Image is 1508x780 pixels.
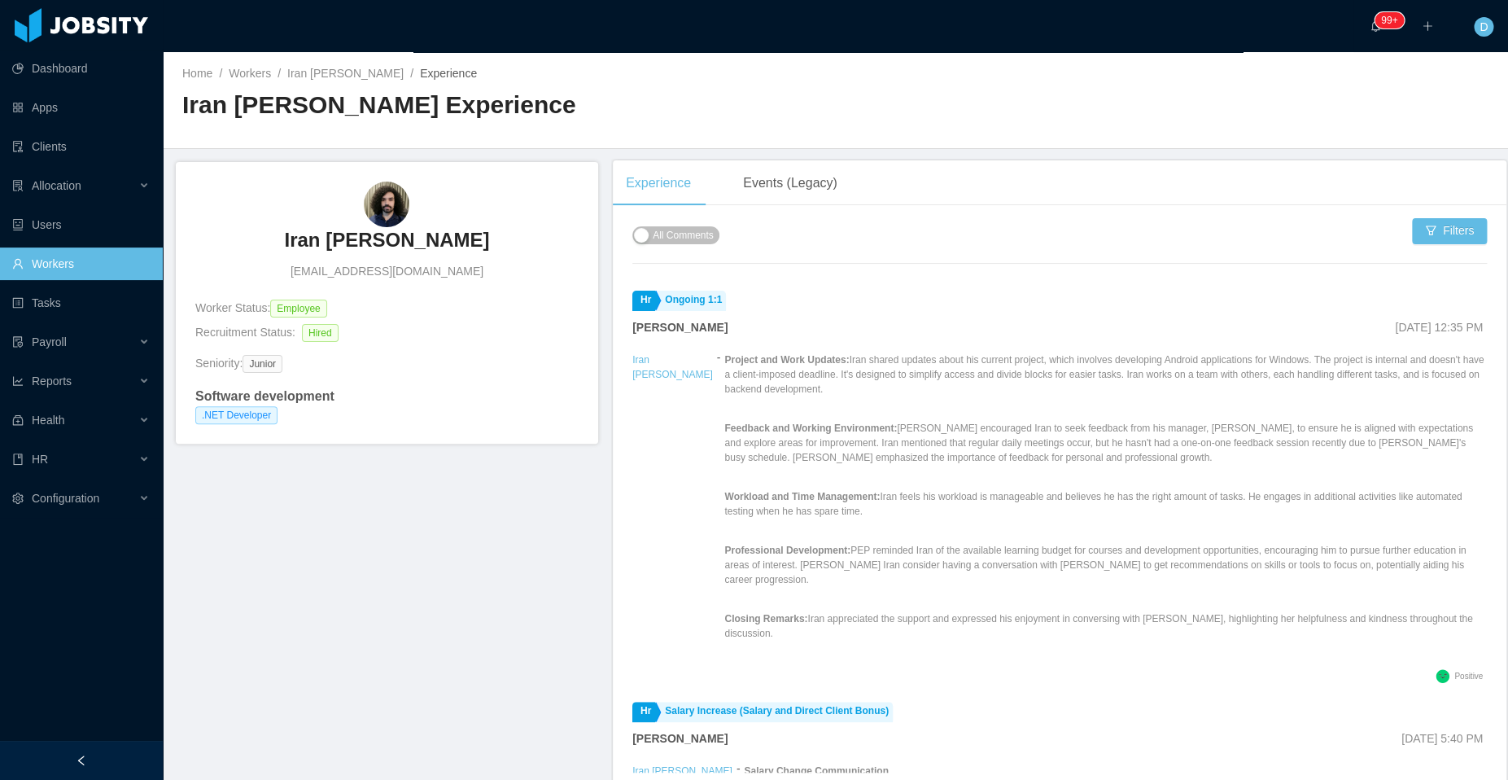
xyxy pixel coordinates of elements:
a: icon: appstoreApps [12,91,150,124]
img: 9030a343-810a-4285-a630-ee9abc04ab13_664be05321f78-90w.png [364,182,409,227]
a: Iran [PERSON_NAME] [284,227,489,263]
button: icon: filterFilters [1412,218,1487,244]
i: icon: solution [12,180,24,191]
span: Positive [1454,672,1483,681]
span: Configuration [32,492,99,505]
a: icon: userWorkers [12,248,150,280]
a: Iran [PERSON_NAME] [632,354,713,380]
a: icon: robotUsers [12,208,150,241]
i: icon: file-protect [12,336,24,348]
span: Seniority: [195,357,243,370]
i: icon: medicine-box [12,414,24,426]
strong: Software development [195,389,334,403]
div: Experience [613,160,704,206]
span: .NET Developer [195,406,278,424]
p: Iran appreciated the support and expressed his enjoyment in conversing with [PERSON_NAME], highli... [724,611,1487,641]
span: [DATE] 12:35 PM [1395,321,1483,334]
a: Home [182,67,212,80]
span: Health [32,414,64,427]
a: Iran [PERSON_NAME] [287,67,404,80]
strong: Salary Change Communication [744,765,888,777]
strong: Professional Development: [724,545,850,556]
p: Iran feels his workload is manageable and believes he has the right amount of tasks. He engages i... [724,489,1487,519]
span: D [1480,17,1488,37]
a: icon: pie-chartDashboard [12,52,150,85]
p: [PERSON_NAME] encouraged Iran to seek feedback from his manager, [PERSON_NAME], to ensure he is a... [724,421,1487,465]
span: / [219,67,222,80]
a: icon: profileTasks [12,287,150,319]
p: Iran shared updates about his current project, which involves developing Android applications for... [724,353,1487,397]
strong: Closing Remarks: [724,613,807,624]
h2: Iran [PERSON_NAME] Experience [182,89,836,122]
sup: 333 [1375,12,1404,28]
i: icon: setting [12,493,24,504]
a: Hr [632,702,655,722]
span: Allocation [32,179,81,192]
a: icon: auditClients [12,130,150,163]
a: Ongoing 1:1 [657,291,726,311]
span: Experience [420,67,477,80]
span: [EMAIL_ADDRESS][DOMAIN_NAME] [291,263,483,280]
span: Worker Status: [195,301,270,314]
strong: Project and Work Updates: [724,354,849,366]
i: icon: plus [1422,20,1433,32]
span: / [278,67,281,80]
i: icon: line-chart [12,375,24,387]
div: - [717,349,721,665]
i: icon: book [12,454,24,465]
span: Employee [270,300,326,318]
p: PEP reminded Iran of the available learning budget for courses and development opportunities, enc... [724,543,1487,587]
strong: Feedback and Working Environment: [724,423,897,434]
span: All Comments [653,227,714,243]
span: [DATE] 5:40 PM [1401,732,1483,745]
strong: [PERSON_NAME] [632,732,728,745]
span: Hired [302,324,339,342]
h3: Iran [PERSON_NAME] [284,227,489,253]
span: Junior [243,355,282,373]
a: Iran [PERSON_NAME] [632,765,732,777]
span: Recruitment Status: [195,326,295,339]
span: / [410,67,413,80]
strong: [PERSON_NAME] [632,321,728,334]
i: icon: bell [1370,20,1381,32]
span: Payroll [32,335,67,348]
strong: Workload and Time Management: [724,491,880,502]
div: Events (Legacy) [730,160,850,206]
a: Workers [229,67,271,80]
a: Salary Increase (Salary and Direct Client Bonus) [657,702,893,722]
span: Reports [32,375,72,388]
span: HR [32,453,48,466]
a: Hr [632,291,655,311]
